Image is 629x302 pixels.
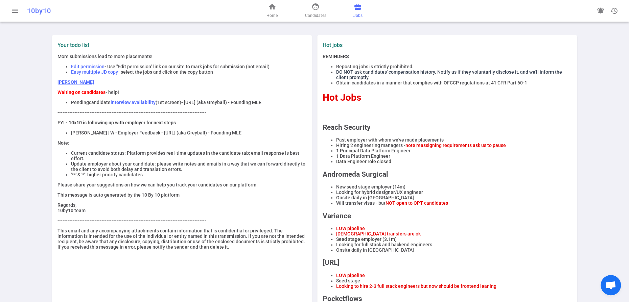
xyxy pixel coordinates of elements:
[89,100,111,105] span: candidate
[336,226,365,231] span: LOW pipeline
[11,7,19,15] span: menu
[336,231,421,236] span: [DEMOGRAPHIC_DATA] transfers are ok
[594,4,607,18] a: Go to see announcements
[57,202,306,213] p: Regards, 10by10 team
[106,90,119,95] span: - help!
[71,64,104,69] span: Edit permission
[323,170,572,178] h2: Andromeda Surgical
[57,218,306,223] p: ----------------------------------------------------------------------------------------
[57,192,306,198] p: This message is auto generated by the 10 By 10 platform
[266,3,278,19] a: Home
[336,153,572,159] li: 1 Data Platform Engineer
[610,7,618,15] span: history
[336,200,572,206] li: Will transfer visas - but
[386,200,448,206] span: NOT open to OPT candidates
[57,182,306,187] p: Please share your suggestions on how we can help you track your candidates on our platform.
[336,273,365,278] span: LOW pipeline
[336,159,391,164] span: Data Engineer role closed
[607,4,621,18] button: Open history
[311,3,320,11] span: face
[266,12,278,19] span: Home
[111,100,156,105] strong: interview availability
[601,275,621,295] div: Open chat
[71,130,306,135] li: [PERSON_NAME] | W - Employer Feedback - [URL] (aka Greyball) - Founding MLE
[336,195,572,200] li: Onsite daily in [GEOGRAPHIC_DATA]
[156,100,181,105] span: (1st screen)
[336,242,572,247] li: Looking for full stack and backend engineers
[57,140,69,146] strong: Note:
[353,12,363,19] span: Jobs
[57,54,153,59] span: More submissions lead to more placements!
[323,123,572,131] h2: Reach Security
[336,236,397,242] span: Seed stage employer (3.1m)
[336,184,572,190] li: New seed stage employer (14m)
[336,80,572,85] li: Obtain candidates in a manner that complies with OFCCP regulations at 41 CFR Part 60-1
[71,100,89,105] span: Pending
[181,100,261,105] span: - [URL] (aka Greyball) - Founding MLE
[336,69,562,80] span: DO NOT ask candidates' compensation history. Notify us if they voluntarily disclose it, and we'll...
[336,143,572,148] li: Hiring 2 engineering managers -
[57,42,306,48] label: Your todo list
[27,7,207,15] div: 10by10
[405,143,506,148] span: note reassigning requirements ask us to pause
[336,137,572,143] li: Past employer with whom we've made placements
[336,247,572,253] li: Onsite daily in [GEOGRAPHIC_DATA]
[57,228,306,250] p: This email and any accompanying attachments contain information that is confidential or privilege...
[323,42,444,48] label: Hot jobs
[104,64,270,69] span: - Use "Edit permission" link on our site to mark jobs for submission (not email)
[354,3,362,11] span: business_center
[57,79,94,85] a: [PERSON_NAME]
[57,120,176,125] strong: FYI - 10x10 is following up with employer for next steps
[71,150,306,161] li: Current candidate status: Platform provides real-time updates in the candidate tab; email respons...
[336,190,572,195] li: Looking for hybrid designer/UX engineer
[336,148,572,153] li: 1 Principal Data Platform Engineer
[71,161,306,172] li: Update employer about your candidate: please write notes and emails in a way that we can forward ...
[336,278,572,283] li: Seed stage
[305,3,326,19] a: Candidates
[323,212,572,220] h2: Variance
[597,7,605,15] span: notifications_active
[268,3,276,11] span: home
[57,90,106,95] strong: Waiting on candidates
[353,3,363,19] a: Jobs
[8,4,22,18] button: Open menu
[336,64,572,69] li: Reposting jobs is strictly prohibited.
[71,172,306,177] li: '**' & '*': higher priority candidates
[71,69,118,75] span: Easy multiple JD copy
[336,283,496,289] span: Looking to hire 2-3 full stack engineers but now should be frontend leaning
[57,110,306,115] p: ----------------------------------------------------------------------------------------
[323,54,349,59] strong: REMINDERS
[323,92,361,103] span: Hot Jobs
[323,258,572,267] h2: [URL]
[305,12,326,19] span: Candidates
[118,69,213,75] span: - select the jobs and click on the copy button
